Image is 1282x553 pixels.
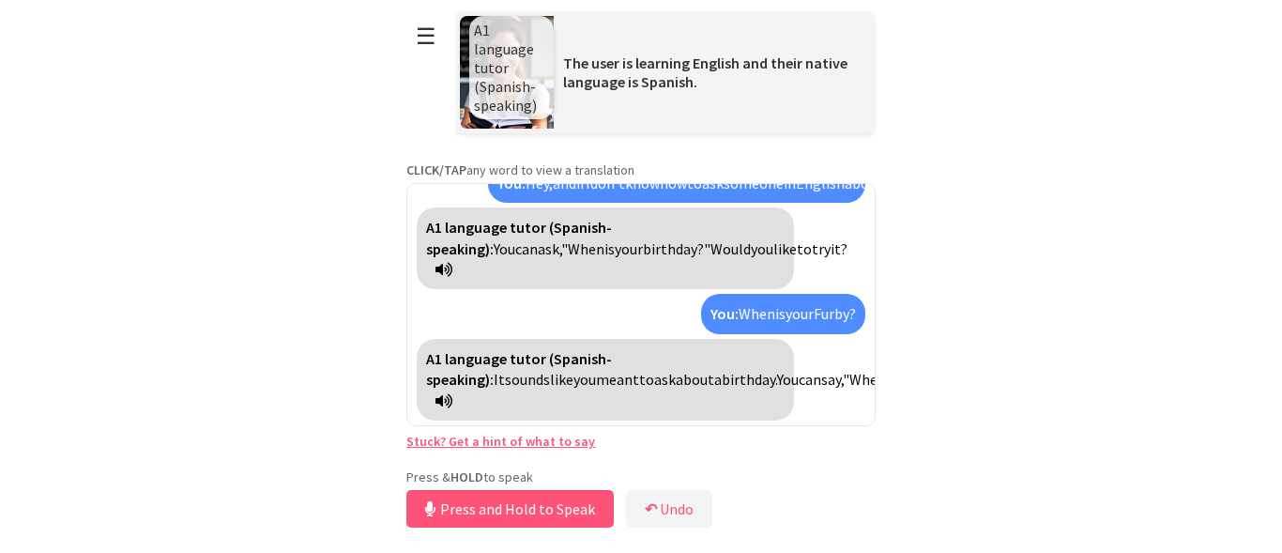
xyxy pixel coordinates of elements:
[687,174,702,192] span: to
[474,21,537,115] span: A1 language tutor (Spanish-speaking)
[702,174,724,192] span: ask
[406,469,876,485] p: Press & to speak
[497,174,526,192] strong: You:
[590,174,625,192] span: don't
[488,163,865,203] div: Click to translate
[406,12,446,60] button: ☰
[625,174,660,192] span: know
[714,370,722,389] span: a
[586,174,590,192] span: I
[739,304,775,323] span: When
[645,499,657,518] b: ↶
[515,239,538,258] span: can
[654,370,676,389] span: ask
[417,207,794,289] div: Click to translate
[553,174,576,192] span: and
[460,16,554,129] img: Scenario Image
[538,239,561,258] span: ask,
[710,304,739,323] strong: You:
[831,239,847,258] span: it?
[406,161,876,178] p: any word to view a translation
[573,370,596,389] span: you
[701,294,865,333] div: Click to translate
[563,54,847,91] span: The user is learning English and their native language is Spanish.
[843,370,886,389] span: "When
[821,370,843,389] span: say,
[505,370,550,389] span: sounds
[626,490,712,528] button: ↶Undo
[494,239,515,258] span: You
[812,239,831,258] span: try
[777,370,799,389] span: You
[710,239,751,258] span: Would
[724,174,784,192] span: someone
[796,174,845,192] span: English
[550,370,573,389] span: like
[426,349,612,389] strong: A1 language tutor (Spanish-speaking):
[576,174,586,192] span: if
[426,218,612,257] strong: A1 language tutor (Spanish-speaking):
[643,239,710,258] span: birthday?"
[845,174,883,192] span: about
[406,433,595,450] a: Stuck? Get a hint of what to say
[406,490,614,528] button: Press and Hold to Speak
[773,239,797,258] span: like
[615,239,643,258] span: your
[604,239,615,258] span: is
[660,174,687,192] span: how
[784,174,796,192] span: in
[596,370,639,389] span: meant
[526,174,553,192] span: Hey,
[722,370,777,389] span: birthday.
[799,370,821,389] span: can
[494,370,505,389] span: It
[775,304,786,323] span: is
[751,239,773,258] span: you
[814,304,856,323] span: Furby?
[786,304,814,323] span: your
[406,161,466,178] strong: CLICK/TAP
[797,239,812,258] span: to
[561,239,604,258] span: "When
[417,339,794,421] div: Click to translate
[450,469,483,485] strong: HOLD
[639,370,654,389] span: to
[676,370,714,389] span: about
